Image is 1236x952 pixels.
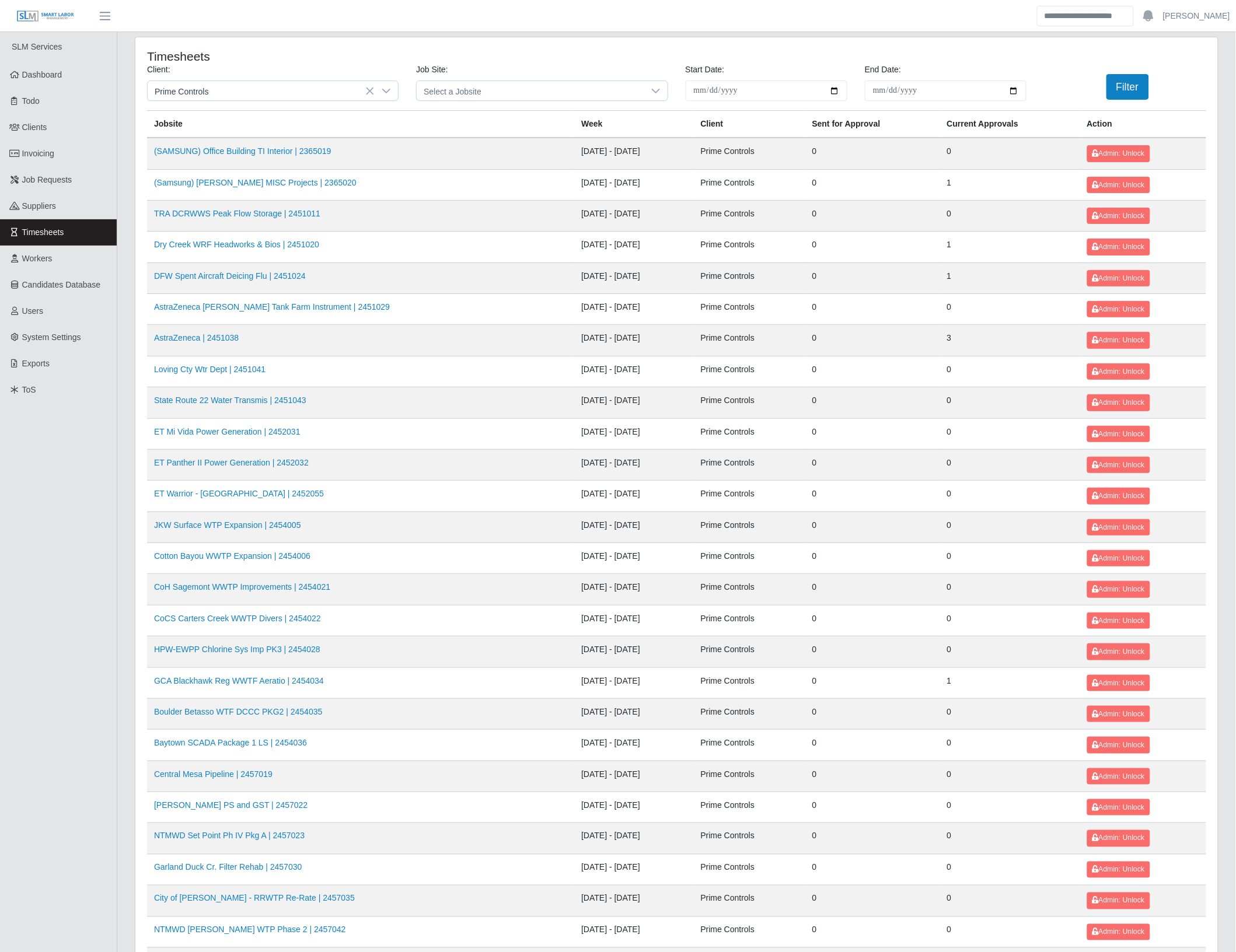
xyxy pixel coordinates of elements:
[1087,208,1150,224] button: Admin: Unlock
[1092,305,1145,313] span: Admin: Unlock
[940,605,1080,636] td: 0
[1087,239,1150,255] button: Admin: Unlock
[574,916,693,947] td: [DATE] - [DATE]
[1087,830,1150,846] button: Admin: Unlock
[694,730,805,761] td: Prime Controls
[1037,6,1134,26] input: Search
[1092,617,1145,625] span: Admin: Unlock
[154,551,310,561] a: Cotton Bayou WWTP Expansion | 2454006
[805,356,940,387] td: 0
[574,885,693,916] td: [DATE] - [DATE]
[1080,111,1206,138] th: Action
[805,111,940,138] th: Sent for Approval
[154,209,320,218] a: TRA DCRWWS Peak Flow Storage | 2451011
[694,636,805,667] td: Prime Controls
[940,512,1080,542] td: 0
[574,294,693,325] td: [DATE] - [DATE]
[940,356,1080,387] td: 0
[940,854,1080,885] td: 0
[940,200,1080,231] td: 0
[154,271,306,281] a: DFW Spent Aircraft Deicing Flu | 2451024
[805,138,940,169] td: 0
[154,645,320,654] a: HPW-EWPP Chlorine Sys Imp PK3 | 2454028
[694,512,805,542] td: Prime Controls
[154,614,321,623] a: CoCS Carters Creek WWTP Divers | 2454022
[154,769,273,779] a: Central Mesa Pipeline | 2457019
[694,885,805,916] td: Prime Controls
[574,823,693,854] td: [DATE] - [DATE]
[574,356,693,387] td: [DATE] - [DATE]
[154,146,331,156] a: (SAMSUNG) Office Building TI Interior | 2365019
[1092,772,1145,780] span: Admin: Unlock
[1092,554,1145,562] span: Admin: Unlock
[805,823,940,854] td: 0
[1092,336,1145,344] span: Admin: Unlock
[1087,799,1150,815] button: Admin: Unlock
[1087,581,1150,597] button: Admin: Unlock
[1087,737,1150,753] button: Admin: Unlock
[1087,892,1150,909] button: Admin: Unlock
[574,169,693,200] td: [DATE] - [DATE]
[694,169,805,200] td: Prime Controls
[154,925,346,935] a: NTMWD [PERSON_NAME] WTP Phase 2 | 2457042
[694,792,805,823] td: Prime Controls
[940,387,1080,418] td: 0
[574,574,693,605] td: [DATE] - [DATE]
[805,761,940,792] td: 0
[1092,710,1145,718] span: Admin: Unlock
[805,730,940,761] td: 0
[22,123,47,132] span: Clients
[417,81,644,100] span: Select a Jobsite
[154,240,319,249] a: Dry Creek WRF Headworks & Bios | 2451020
[694,138,805,169] td: Prime Controls
[805,387,940,418] td: 0
[12,42,62,51] span: SLM Services
[805,325,940,356] td: 0
[1092,461,1145,469] span: Admin: Unlock
[1106,74,1149,100] button: Filter
[1163,10,1230,22] a: [PERSON_NAME]
[940,232,1080,262] td: 1
[16,10,75,23] img: SLM Logo
[805,481,940,512] td: 0
[805,885,940,916] td: 0
[1092,367,1145,376] span: Admin: Unlock
[574,605,693,636] td: [DATE] - [DATE]
[940,481,1080,512] td: 0
[805,605,940,636] td: 0
[1087,177,1150,193] button: Admin: Unlock
[1087,363,1150,380] button: Admin: Unlock
[1092,897,1145,905] span: Admin: Unlock
[154,458,309,467] a: ET Panther II Power Generation | 2452032
[694,823,805,854] td: Prime Controls
[22,359,50,368] span: Exports
[805,574,940,605] td: 0
[574,232,693,262] td: [DATE] - [DATE]
[574,111,693,138] th: Week
[940,916,1080,947] td: 0
[1092,492,1145,500] span: Admin: Unlock
[154,863,302,872] a: Garland Duck Cr. Filter Rehab | 2457030
[574,730,693,761] td: [DATE] - [DATE]
[940,543,1080,574] td: 0
[22,228,64,237] span: Timesheets
[574,792,693,823] td: [DATE] - [DATE]
[574,481,693,512] td: [DATE] - [DATE]
[147,111,574,138] th: Jobsite
[1092,741,1145,749] span: Admin: Unlock
[805,418,940,449] td: 0
[154,395,306,405] a: State Route 22 Water Transmis | 2451043
[694,605,805,636] td: Prime Controls
[1092,181,1145,189] span: Admin: Unlock
[574,200,693,231] td: [DATE] - [DATE]
[154,427,301,436] a: ET Mi Vida Power Generation | 2452031
[805,449,940,480] td: 0
[940,636,1080,667] td: 0
[694,916,805,947] td: Prime Controls
[1087,519,1150,535] button: Admin: Unlock
[694,325,805,356] td: Prime Controls
[22,385,36,394] span: ToS
[154,831,305,841] a: NTMWD Set Point Ph IV Pkg A | 2457023
[1087,675,1150,691] button: Admin: Unlock
[805,792,940,823] td: 0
